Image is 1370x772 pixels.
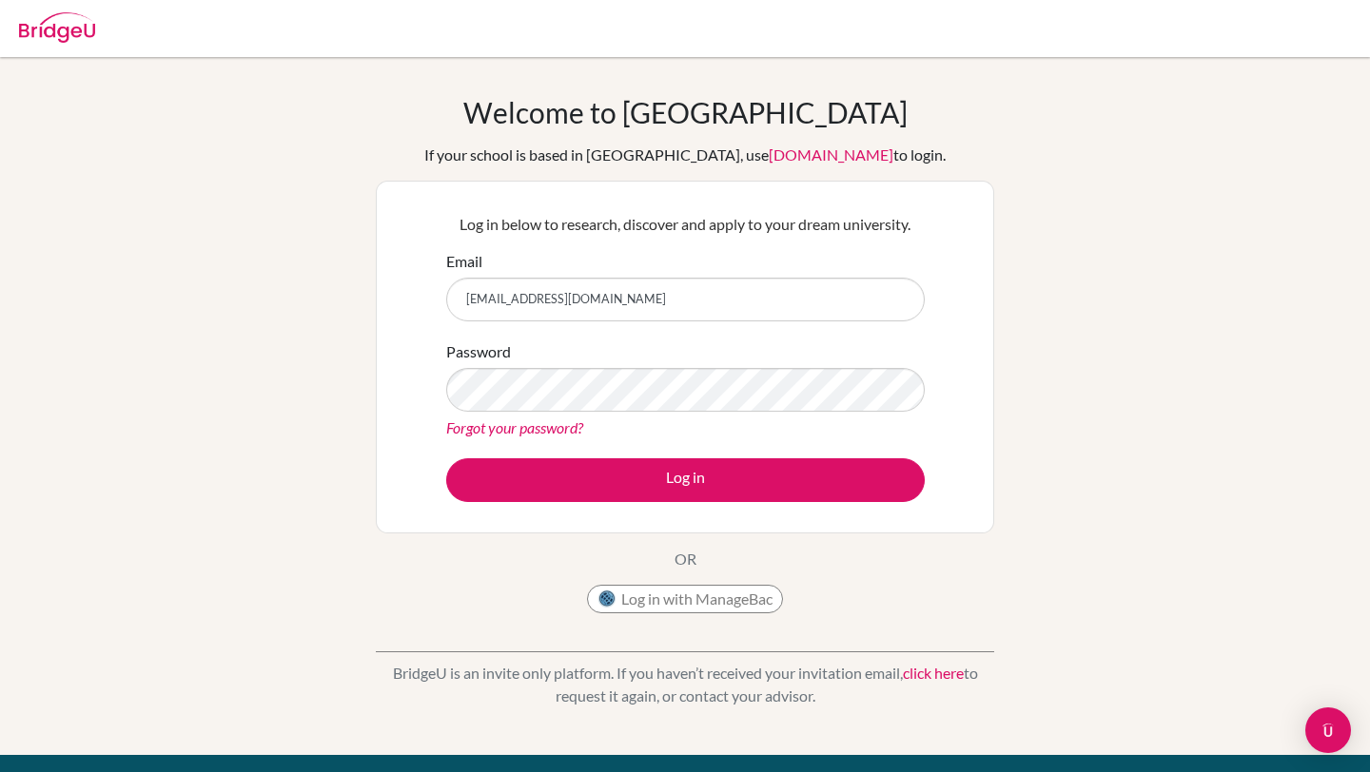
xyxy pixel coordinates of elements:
[19,12,95,43] img: Bridge-U
[675,548,696,570] p: OR
[463,95,908,129] h1: Welcome to [GEOGRAPHIC_DATA]
[446,340,511,363] label: Password
[1305,707,1351,753] div: Open Intercom Messenger
[376,662,994,707] p: BridgeU is an invite only platform. If you haven’t received your invitation email, to request it ...
[903,664,964,682] a: click here
[446,418,583,436] a: Forgot your password?
[446,250,482,273] label: Email
[446,458,925,502] button: Log in
[769,145,893,164] a: [DOMAIN_NAME]
[587,585,783,613] button: Log in with ManageBac
[446,213,925,236] p: Log in below to research, discover and apply to your dream university.
[424,144,946,166] div: If your school is based in [GEOGRAPHIC_DATA], use to login.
